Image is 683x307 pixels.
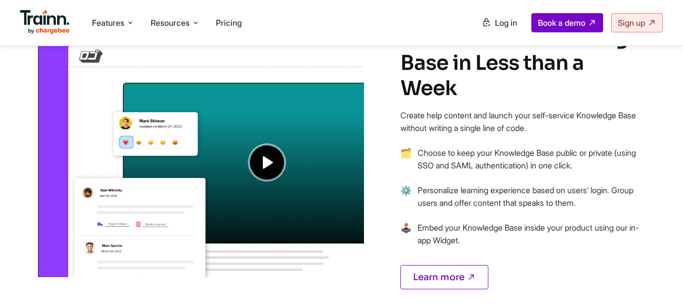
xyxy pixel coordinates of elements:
h2: Launch Your Knowledge Base in Less than a Week [400,25,643,101]
a: Log in [476,14,523,32]
img: Trainn Logo [20,10,70,34]
p: Choose to keep your Knowledge Base public or private (using SSO and SAML authentication) in one c... [418,147,643,172]
span: → [400,147,412,184]
a: Learn more [400,265,488,289]
a: Book a demo [531,13,603,32]
p: Personalize learning experience based on users’ login. Group users and offer content that speaks ... [418,184,643,209]
p: Embed your Knowledge Base inside your product using our in-app Widget. [418,222,643,247]
span: Sign up [618,18,645,28]
iframe: Chat Widget [632,258,683,307]
span: Resources [151,17,190,28]
span: Features [92,17,124,28]
span: Book a demo [538,18,585,28]
span: Log in [495,18,517,28]
a: Sign up [611,13,663,32]
img: Group videos into a Video Hub [36,3,364,277]
a: Pricing [216,18,242,28]
span: → [400,184,412,222]
p: Create help content and launch your self-service Knowledge Base without writing a single line of ... [400,109,643,135]
span: → [400,222,412,259]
